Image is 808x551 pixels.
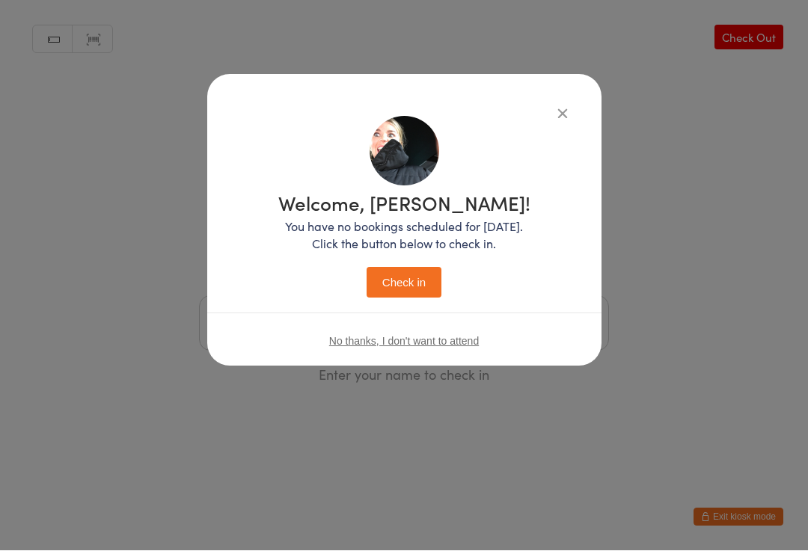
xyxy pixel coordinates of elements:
h1: Welcome, [PERSON_NAME]! [278,194,530,213]
p: You have no bookings scheduled for [DATE]. Click the button below to check in. [278,218,530,253]
button: Check in [367,268,441,298]
img: image1754900399.png [370,117,439,186]
button: No thanks, I don't want to attend [329,336,479,348]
